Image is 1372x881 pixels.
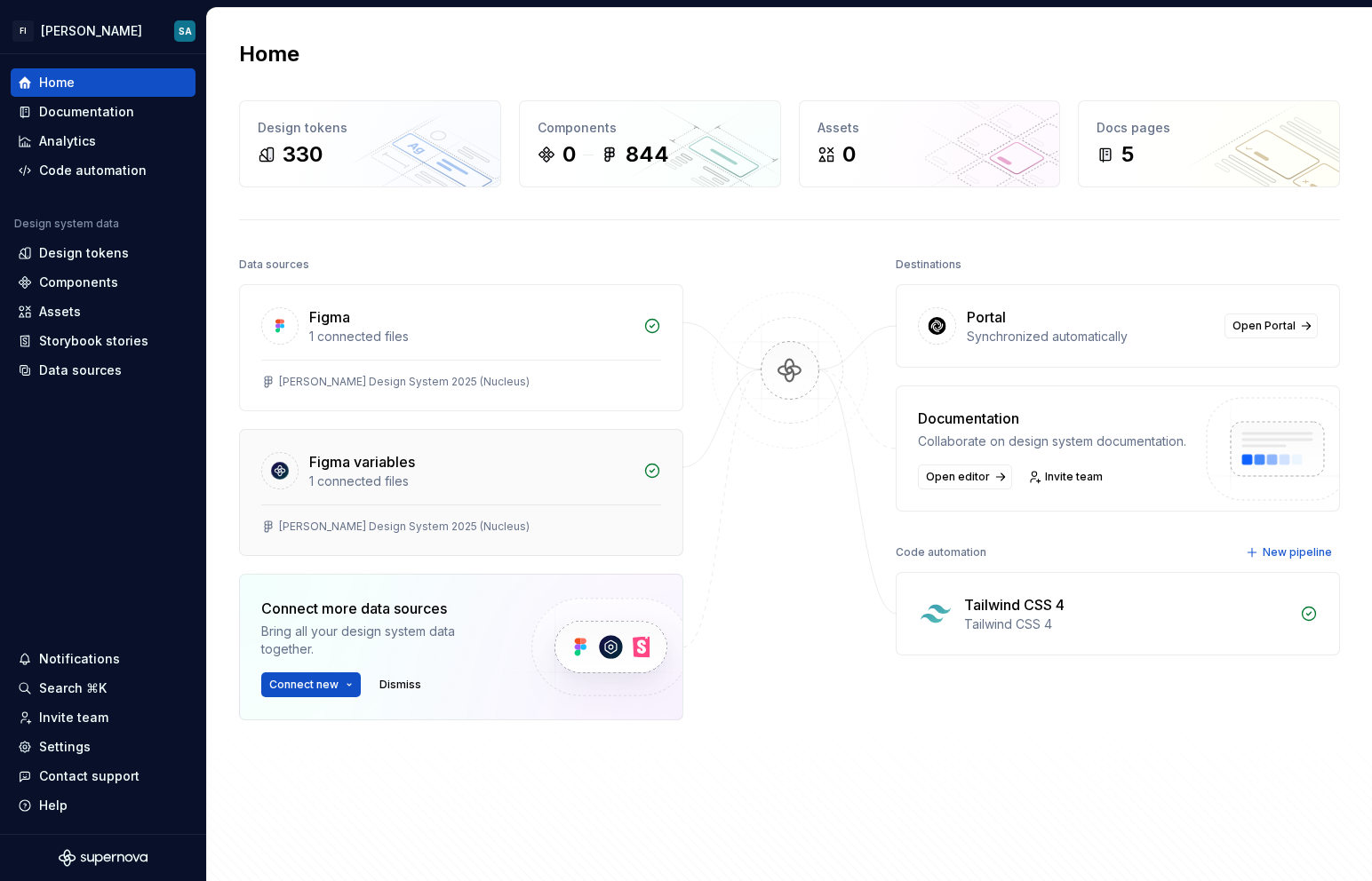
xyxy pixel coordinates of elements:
a: Components [11,268,195,297]
button: Help [11,791,195,820]
div: Destinations [896,252,961,277]
button: New pipeline [1240,540,1340,565]
span: Open Portal [1232,319,1296,333]
div: Code automation [39,162,147,179]
div: Storybook stories [39,332,148,350]
span: Invite team [1045,470,1103,484]
a: Components0844 [519,100,781,187]
div: Components [538,119,762,137]
a: Code automation [11,156,195,185]
div: Tailwind CSS 4 [964,615,1289,633]
div: Settings [39,738,91,756]
div: Design tokens [39,244,129,262]
a: Data sources [11,356,195,385]
a: Open editor [918,464,1012,489]
div: Tailwind CSS 4 [964,594,1065,615]
div: Help [39,797,68,814]
div: SA [179,24,192,38]
button: Dismiss [371,672,429,697]
div: 0 [842,140,856,169]
button: Connect new [261,672,361,697]
span: Dismiss [379,678,421,692]
a: Assets0 [799,100,1061,187]
div: FI [12,20,34,42]
div: Figma [309,306,350,328]
div: Assets [39,303,81,321]
div: Synchronized automatically [967,328,1214,345]
a: Home [11,68,195,97]
div: Search ⌘K [39,679,107,697]
a: Invite team [1023,464,1111,489]
a: Design tokens [11,239,195,267]
div: Design system data [14,217,119,231]
a: Settings [11,733,195,761]
div: Invite team [39,709,108,726]
div: Notifications [39,650,120,668]
span: New pipeline [1263,545,1332,560]
div: Analytics [39,132,96,150]
button: FI[PERSON_NAME]SA [4,12,203,50]
div: Design tokens [258,119,483,137]
div: Documentation [39,103,134,121]
button: Search ⌘K [11,674,195,702]
a: Analytics [11,127,195,155]
div: 1 connected files [309,472,633,490]
div: 330 [283,140,323,169]
a: Documentation [11,98,195,126]
a: Figma1 connected files[PERSON_NAME] Design System 2025 (Nucleus) [239,284,683,411]
a: Docs pages5 [1078,100,1340,187]
div: Data sources [39,361,122,379]
svg: Supernova Logo [59,849,148,867]
div: Collaborate on design system documentation. [918,433,1186,450]
span: Connect new [269,678,339,692]
div: Assets [818,119,1042,137]
a: Open Portal [1224,314,1318,338]
div: 844 [626,140,669,169]
a: Figma variables1 connected files[PERSON_NAME] Design System 2025 (Nucleus) [239,429,683,556]
div: 5 [1121,140,1134,169]
div: [PERSON_NAME] [41,22,142,40]
button: Notifications [11,645,195,673]
a: Storybook stories [11,327,195,355]
div: [PERSON_NAME] Design System 2025 (Nucleus) [279,375,530,389]
a: Design tokens330 [239,100,501,187]
div: Code automation [896,540,986,565]
a: Invite team [11,703,195,732]
div: Components [39,274,118,291]
a: Assets [11,298,195,326]
div: Docs pages [1097,119,1321,137]
div: Home [39,74,75,91]
div: Bring all your design system data together. [261,623,501,658]
button: Contact support [11,762,195,790]
div: Documentation [918,408,1186,429]
div: Contact support [39,767,140,785]
div: Connect more data sources [261,598,501,619]
h2: Home [239,40,299,68]
div: 1 connected files [309,328,633,345]
div: [PERSON_NAME] Design System 2025 (Nucleus) [279,520,530,534]
div: Portal [967,306,1006,328]
div: Figma variables [309,451,415,472]
span: Open editor [926,470,990,484]
div: Data sources [239,252,309,277]
div: 0 [562,140,576,169]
